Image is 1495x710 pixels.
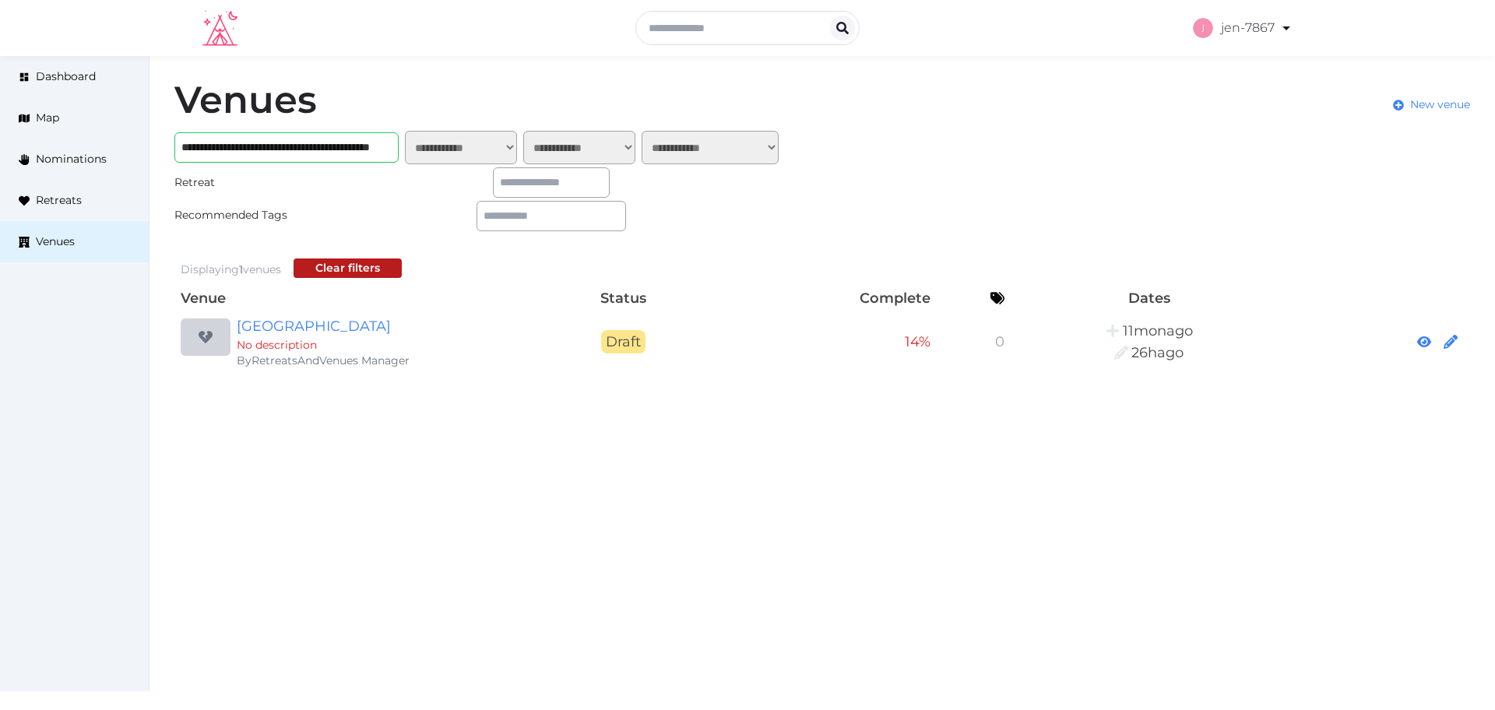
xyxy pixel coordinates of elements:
span: Draft [601,330,645,353]
span: Retreats [36,192,82,209]
a: jen-7867 [1193,6,1293,50]
span: Map [36,110,59,126]
div: Displaying venues [181,262,281,278]
span: Venues [36,234,75,250]
span: Nominations [36,151,107,167]
th: Venue [174,284,542,312]
div: Clear filters [315,260,380,276]
span: 8:36PM, October 10th, 2024 [1123,322,1193,339]
button: Clear filters [294,258,402,278]
span: 1 [239,262,243,276]
div: Retreat [174,174,324,191]
th: Dates [1011,284,1288,312]
a: New venue [1393,97,1470,113]
th: Status [542,284,705,312]
span: 14 % [905,333,930,350]
span: New venue [1410,97,1470,113]
div: By RetreatsAndVenues Manager [237,353,536,368]
span: 5:28PM, September 1st, 2025 [1131,344,1184,361]
a: [GEOGRAPHIC_DATA] [237,315,536,337]
h1: Venues [174,81,317,118]
span: Dashboard [36,69,96,85]
div: Recommended Tags [174,207,324,223]
span: No description [237,338,317,352]
span: 0 [995,333,1004,350]
th: Complete [705,284,937,312]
